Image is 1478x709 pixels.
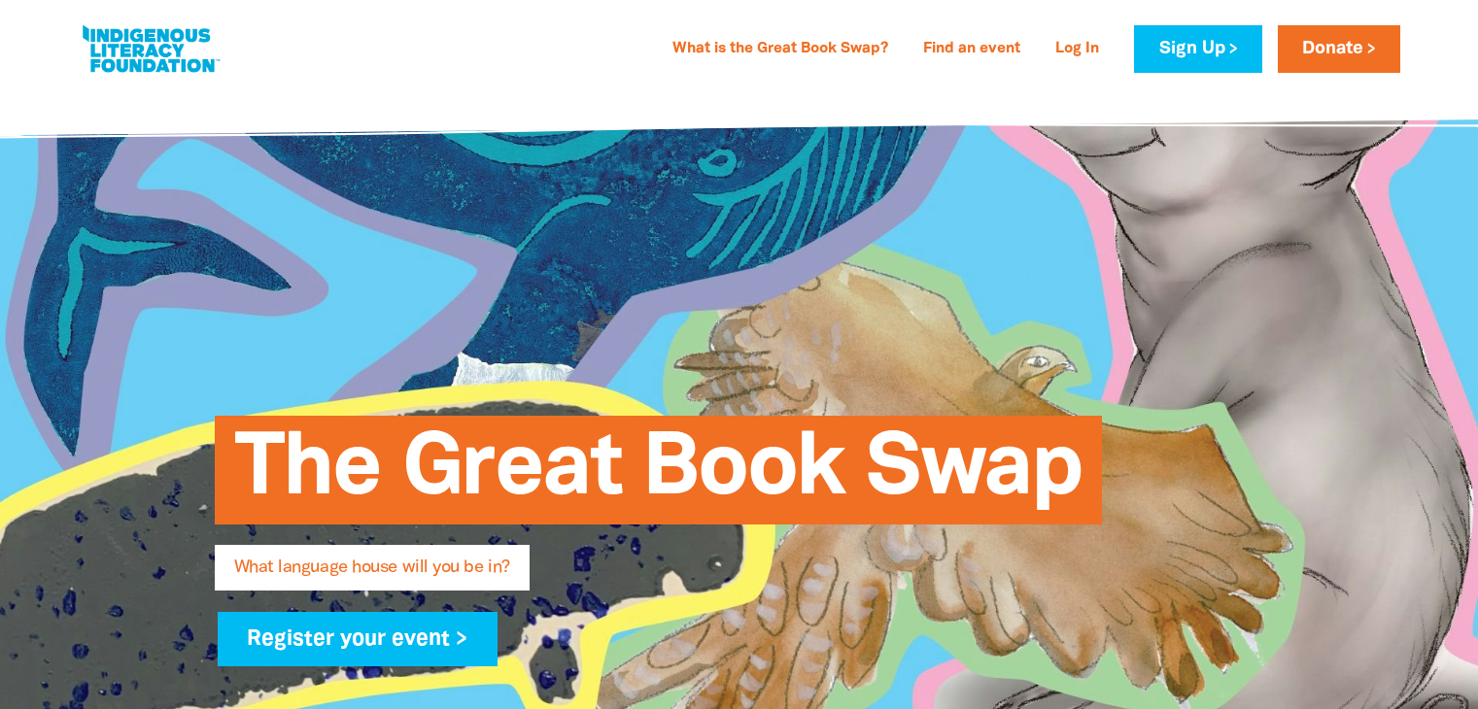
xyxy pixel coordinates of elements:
a: What is the Great Book Swap? [661,34,900,65]
a: Donate [1278,25,1400,73]
a: Sign Up [1134,25,1261,73]
span: The Great Book Swap [234,430,1083,524]
a: Log In [1044,34,1111,65]
a: Find an event [911,34,1032,65]
a: Register your event > [218,612,498,666]
span: What language house will you be in? [234,559,510,591]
